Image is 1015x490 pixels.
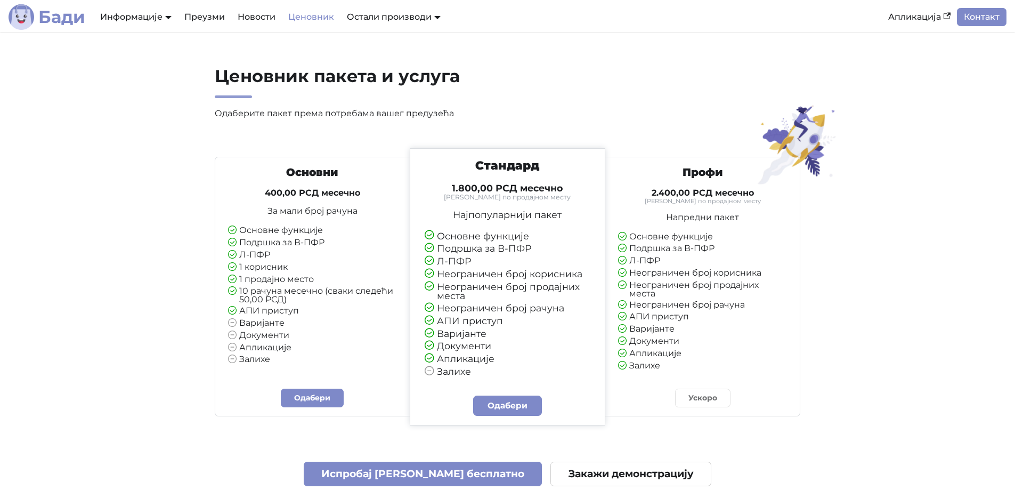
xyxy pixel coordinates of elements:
h4: 400,00 РСД месечно [228,188,397,198]
h4: 2.400,00 РСД месечно [618,188,787,198]
img: Лого [9,4,34,30]
li: Основне функције [618,232,787,242]
a: Испробај [PERSON_NAME] бесплатно [304,462,542,487]
h3: Стандард [425,158,591,173]
small: [PERSON_NAME] по продајном месту [425,194,591,200]
a: Контакт [957,8,1006,26]
li: Апликације [228,343,397,353]
li: Л-ПФР [228,251,397,260]
a: Преузми [178,8,231,26]
li: Л-ПФР [425,256,591,267]
li: Подршка за В-ПФР [425,244,591,254]
a: Одабери [281,389,344,407]
li: Залихе [618,362,787,371]
li: Подршка за В-ПФР [618,244,787,254]
li: Неограничен број рачуна [618,301,787,310]
li: Варијанте [228,319,397,328]
p: За мали број рачуна [228,207,397,215]
li: Документи [228,331,397,341]
li: Апликације [618,349,787,359]
li: Неограничен број корисника [425,269,591,279]
a: Ценовник [282,8,340,26]
li: Подршка за В-ПФР [228,238,397,248]
li: Л-ПФР [618,256,787,266]
li: 1 продајно место [228,275,397,285]
a: Апликација [882,8,957,26]
li: АПИ приступ [228,307,397,316]
li: Основне функције [228,226,397,236]
h4: 1.800,00 РСД месечно [425,182,591,194]
li: Неограничен број рачуна [425,303,591,314]
a: Закажи демонстрацију [550,462,711,487]
li: Основне функције [425,231,591,242]
a: ЛогоБади [9,4,85,30]
li: Варијанте [618,325,787,334]
li: Документи [425,341,591,351]
li: Неограничен број корисника [618,269,787,278]
li: Залихе [425,367,591,377]
li: Неограничен број продајних места [618,281,787,298]
p: Напредни пакет [618,213,787,222]
h2: Ценовник пакета и услуга [215,66,608,98]
li: Залихе [228,355,397,365]
img: Ценовник пакета и услуга [751,105,843,185]
li: 1 корисник [228,263,397,272]
li: Варијанте [425,329,591,339]
a: Остали производи [347,12,441,22]
p: Најпопуларнији пакет [425,210,591,220]
li: 10 рачуна месечно (сваки следећи 50,00 РСД) [228,287,397,304]
li: АПИ приступ [618,312,787,322]
p: Одаберите пакет према потребама вашег предузећа [215,107,608,121]
a: Одабери [473,396,542,416]
h3: Основни [228,166,397,179]
li: Неограничен број продајних места [425,282,591,301]
h3: Профи [618,166,787,179]
small: [PERSON_NAME] по продајном месту [618,198,787,204]
li: Документи [618,337,787,347]
a: Информације [100,12,172,22]
li: Апликације [425,354,591,364]
a: Новости [231,8,282,26]
li: АПИ приступ [425,316,591,326]
b: Бади [38,9,85,26]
